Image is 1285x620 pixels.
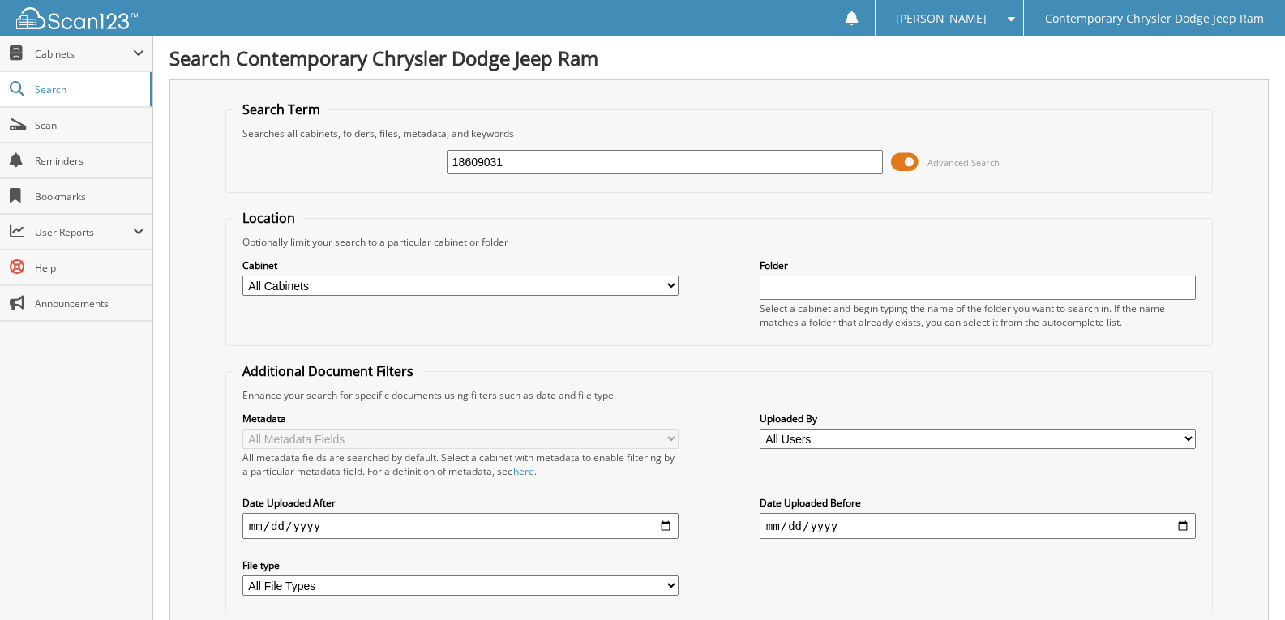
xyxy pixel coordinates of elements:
[242,412,679,425] label: Metadata
[242,496,679,510] label: Date Uploaded After
[760,513,1196,539] input: end
[513,464,534,478] a: here
[16,7,138,29] img: scan123-logo-white.svg
[927,156,1000,169] span: Advanced Search
[234,362,422,380] legend: Additional Document Filters
[35,225,133,239] span: User Reports
[760,301,1196,329] div: Select a cabinet and begin typing the name of the folder you want to search in. If the name match...
[760,496,1196,510] label: Date Uploaded Before
[234,100,328,118] legend: Search Term
[1204,542,1285,620] iframe: Chat Widget
[242,451,679,478] div: All metadata fields are searched by default. Select a cabinet with metadata to enable filtering b...
[242,513,679,539] input: start
[35,47,133,61] span: Cabinets
[35,261,144,275] span: Help
[35,297,144,310] span: Announcements
[896,14,987,24] span: [PERSON_NAME]
[35,83,142,96] span: Search
[242,558,679,572] label: File type
[35,118,144,132] span: Scan
[35,190,144,203] span: Bookmarks
[234,126,1204,140] div: Searches all cabinets, folders, files, metadata, and keywords
[169,45,1269,71] h1: Search Contemporary Chrysler Dodge Jeep Ram
[234,235,1204,249] div: Optionally limit your search to a particular cabinet or folder
[234,388,1204,402] div: Enhance your search for specific documents using filters such as date and file type.
[1045,14,1264,24] span: Contemporary Chrysler Dodge Jeep Ram
[760,259,1196,272] label: Folder
[35,154,144,168] span: Reminders
[234,209,303,227] legend: Location
[242,259,679,272] label: Cabinet
[760,412,1196,425] label: Uploaded By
